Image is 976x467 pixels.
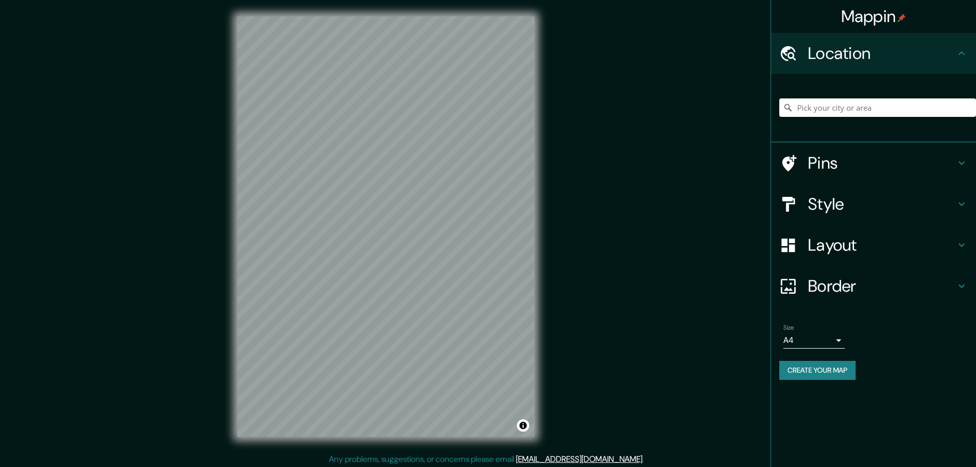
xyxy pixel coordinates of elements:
[771,266,976,307] div: Border
[808,153,956,173] h4: Pins
[783,332,845,349] div: A4
[808,235,956,255] h4: Layout
[841,6,906,27] h4: Mappin
[646,453,648,465] div: .
[783,323,794,332] label: Size
[898,14,906,22] img: pin-icon.png
[516,454,642,464] a: [EMAIL_ADDRESS][DOMAIN_NAME]
[808,194,956,214] h4: Style
[771,143,976,184] div: Pins
[329,453,644,465] p: Any problems, suggestions, or concerns please email .
[237,16,534,437] canvas: Map
[517,419,529,432] button: Toggle attribution
[808,276,956,296] h4: Border
[808,43,956,64] h4: Location
[644,453,646,465] div: .
[771,225,976,266] div: Layout
[779,361,856,380] button: Create your map
[779,98,976,117] input: Pick your city or area
[771,184,976,225] div: Style
[771,33,976,74] div: Location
